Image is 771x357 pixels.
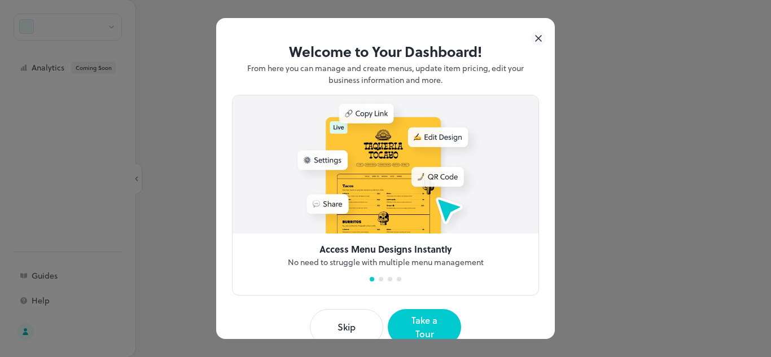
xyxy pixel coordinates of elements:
[310,309,383,345] button: Skip
[388,309,461,345] button: Take a Tour
[232,62,539,86] p: From here you can manage and create menus, update item pricing, edit your business information an...
[319,243,452,256] p: Access Menu Designs Instantly
[232,41,539,62] p: Welcome to Your Dashboard!
[288,256,484,268] p: No need to struggle with multiple menu management
[233,95,538,233] img: intro-access-menu-design-1ff07d5f.jpg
